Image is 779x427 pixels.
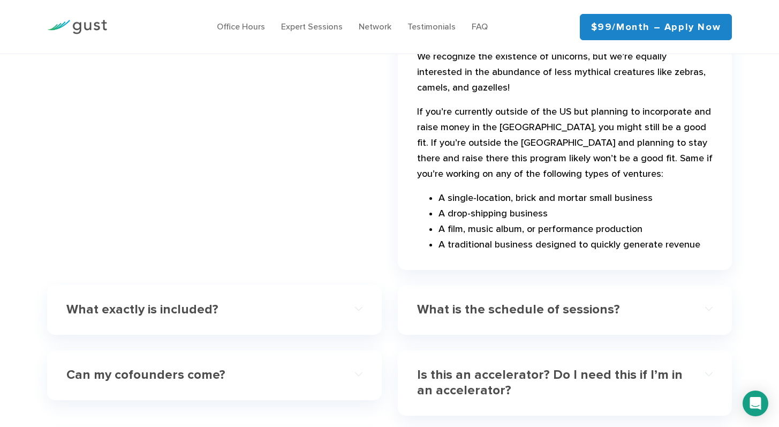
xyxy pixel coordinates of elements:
[743,391,768,416] div: Open Intercom Messenger
[438,191,713,206] li: A single-location, brick and mortar small business
[66,302,332,318] h4: What exactly is included?
[281,21,343,32] a: Expert Sessions
[417,302,683,318] h4: What is the schedule of sessions?
[472,21,488,32] a: FAQ
[47,20,107,34] img: Gust Logo
[580,14,732,40] a: $99/month – Apply Now
[438,206,713,222] li: A drop-shipping business
[438,237,713,253] li: A traditional business designed to quickly generate revenue
[359,21,391,32] a: Network
[417,104,713,186] p: If you’re currently outside of the US but planning to incorporate and raise money in the [GEOGRAP...
[438,222,713,237] li: A film, music album, or performance production
[66,368,332,383] h4: Can my cofounders come?
[217,21,265,32] a: Office Hours
[417,368,683,399] h4: Is this an accelerator? Do I need this if I’m in an accelerator?
[407,21,456,32] a: Testimonials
